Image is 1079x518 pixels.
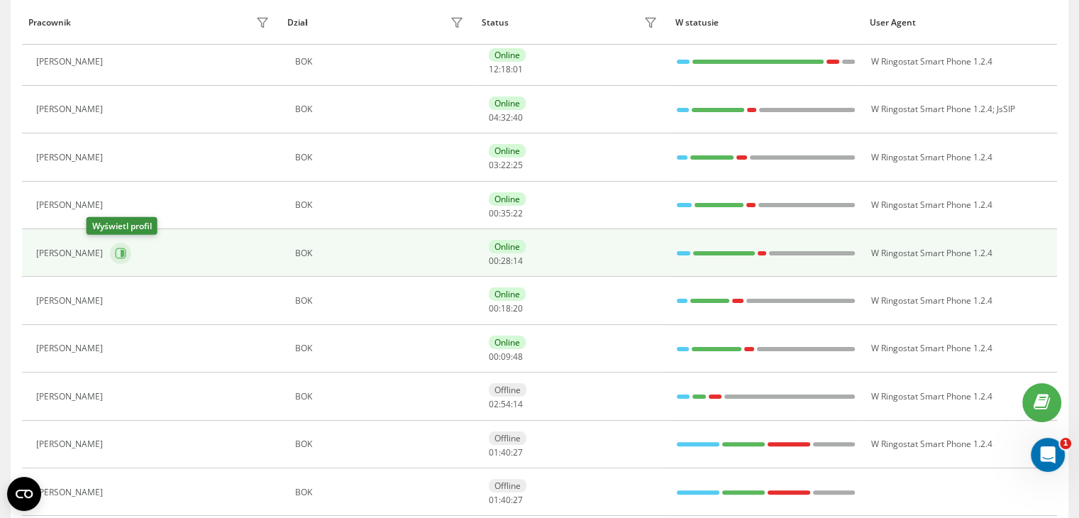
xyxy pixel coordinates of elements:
[513,255,523,267] span: 14
[36,104,106,114] div: [PERSON_NAME]
[489,192,526,206] div: Online
[295,439,467,449] div: BOK
[489,160,523,170] div: : :
[489,448,523,458] div: : :
[870,55,992,67] span: W Ringostat Smart Phone 1.2.4
[513,398,523,410] span: 14
[501,446,511,458] span: 40
[501,351,511,363] span: 09
[501,255,511,267] span: 28
[501,207,511,219] span: 35
[513,302,523,314] span: 20
[675,18,856,28] div: W statusie
[489,352,523,362] div: : :
[1031,438,1065,472] iframe: Intercom live chat
[870,438,992,450] span: W Ringostat Smart Phone 1.2.4
[489,159,499,171] span: 03
[36,392,106,402] div: [PERSON_NAME]
[28,18,71,28] div: Pracownik
[501,111,511,123] span: 32
[287,18,307,28] div: Dział
[489,111,499,123] span: 04
[489,63,499,75] span: 12
[36,296,106,306] div: [PERSON_NAME]
[489,240,526,253] div: Online
[489,398,499,410] span: 02
[489,287,526,301] div: Online
[489,209,523,219] div: : :
[489,383,526,397] div: Offline
[1060,438,1071,449] span: 1
[87,217,157,235] div: Wyświetl profil
[501,63,511,75] span: 18
[489,255,499,267] span: 00
[870,151,992,163] span: W Ringostat Smart Phone 1.2.4
[489,48,526,62] div: Online
[489,113,523,123] div: : :
[295,296,467,306] div: BOK
[501,302,511,314] span: 18
[513,446,523,458] span: 27
[295,57,467,67] div: BOK
[295,343,467,353] div: BOK
[295,153,467,162] div: BOK
[295,104,467,114] div: BOK
[36,57,106,67] div: [PERSON_NAME]
[489,144,526,158] div: Online
[7,477,41,511] button: Open CMP widget
[489,431,526,445] div: Offline
[489,399,523,409] div: : :
[870,390,992,402] span: W Ringostat Smart Phone 1.2.4
[870,199,992,211] span: W Ringostat Smart Phone 1.2.4
[295,248,467,258] div: BOK
[870,342,992,354] span: W Ringostat Smart Phone 1.2.4
[489,97,526,110] div: Online
[489,65,523,75] div: : :
[36,200,106,210] div: [PERSON_NAME]
[489,494,499,506] span: 01
[489,207,499,219] span: 00
[489,304,523,314] div: : :
[870,18,1051,28] div: User Agent
[513,159,523,171] span: 25
[513,494,523,506] span: 27
[36,153,106,162] div: [PERSON_NAME]
[295,487,467,497] div: BOK
[870,247,992,259] span: W Ringostat Smart Phone 1.2.4
[489,446,499,458] span: 01
[489,336,526,349] div: Online
[489,479,526,492] div: Offline
[489,302,499,314] span: 00
[36,439,106,449] div: [PERSON_NAME]
[36,487,106,497] div: [PERSON_NAME]
[870,294,992,307] span: W Ringostat Smart Phone 1.2.4
[501,398,511,410] span: 54
[489,256,523,266] div: : :
[513,111,523,123] span: 40
[501,494,511,506] span: 40
[295,200,467,210] div: BOK
[295,392,467,402] div: BOK
[870,103,992,115] span: W Ringostat Smart Phone 1.2.4
[513,207,523,219] span: 22
[996,103,1014,115] span: JsSIP
[36,248,106,258] div: [PERSON_NAME]
[489,351,499,363] span: 00
[513,351,523,363] span: 48
[489,495,523,505] div: : :
[501,159,511,171] span: 22
[36,343,106,353] div: [PERSON_NAME]
[513,63,523,75] span: 01
[482,18,509,28] div: Status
